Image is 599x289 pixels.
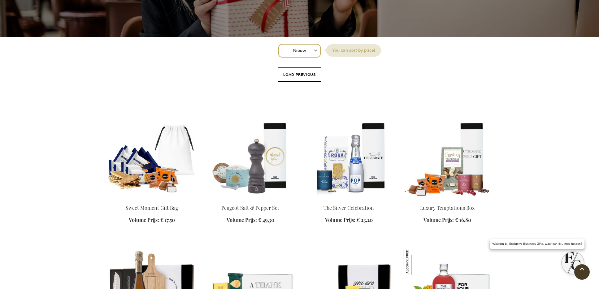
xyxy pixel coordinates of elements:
[227,217,274,224] a: Volume Prijs: € 49,30
[221,205,279,211] a: Peugeot Salt & Pepper Set
[129,217,175,224] a: Volume Prijs: € 17,50
[357,217,373,223] span: € 23,20
[326,44,381,57] label: Sorteer op
[423,217,454,223] span: Volume Prijs:
[108,197,196,203] a: Sweet Moment Gift Bag
[403,248,430,275] img: The Mocktail Club Grapefruit Grace Geschenkset
[227,217,257,223] span: Volume Prijs:
[160,217,175,223] span: € 17,50
[423,217,471,224] a: Volume Prijs: € 16,80
[325,217,355,223] span: Volume Prijs:
[420,205,475,211] a: Luxury Temptations Box
[206,113,295,199] img: Peugeot Salt & Pepper Set
[108,113,196,199] img: Sweet Moment Gift Bag
[126,205,178,211] a: Sweet Moment Gift Bag
[206,197,295,203] a: Peugeot Salt & Pepper Set
[258,217,274,223] span: € 49,30
[305,197,393,203] a: The Silver Celebration
[305,113,393,199] img: The Silver Celebration
[403,113,492,199] img: Luxury Temptations Box
[278,67,322,82] button: Load previous
[403,197,492,203] a: Luxury Temptations Box
[129,217,159,223] span: Volume Prijs:
[323,205,374,211] a: The Silver Celebration
[325,217,373,224] a: Volume Prijs: € 23,20
[455,217,471,223] span: € 16,80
